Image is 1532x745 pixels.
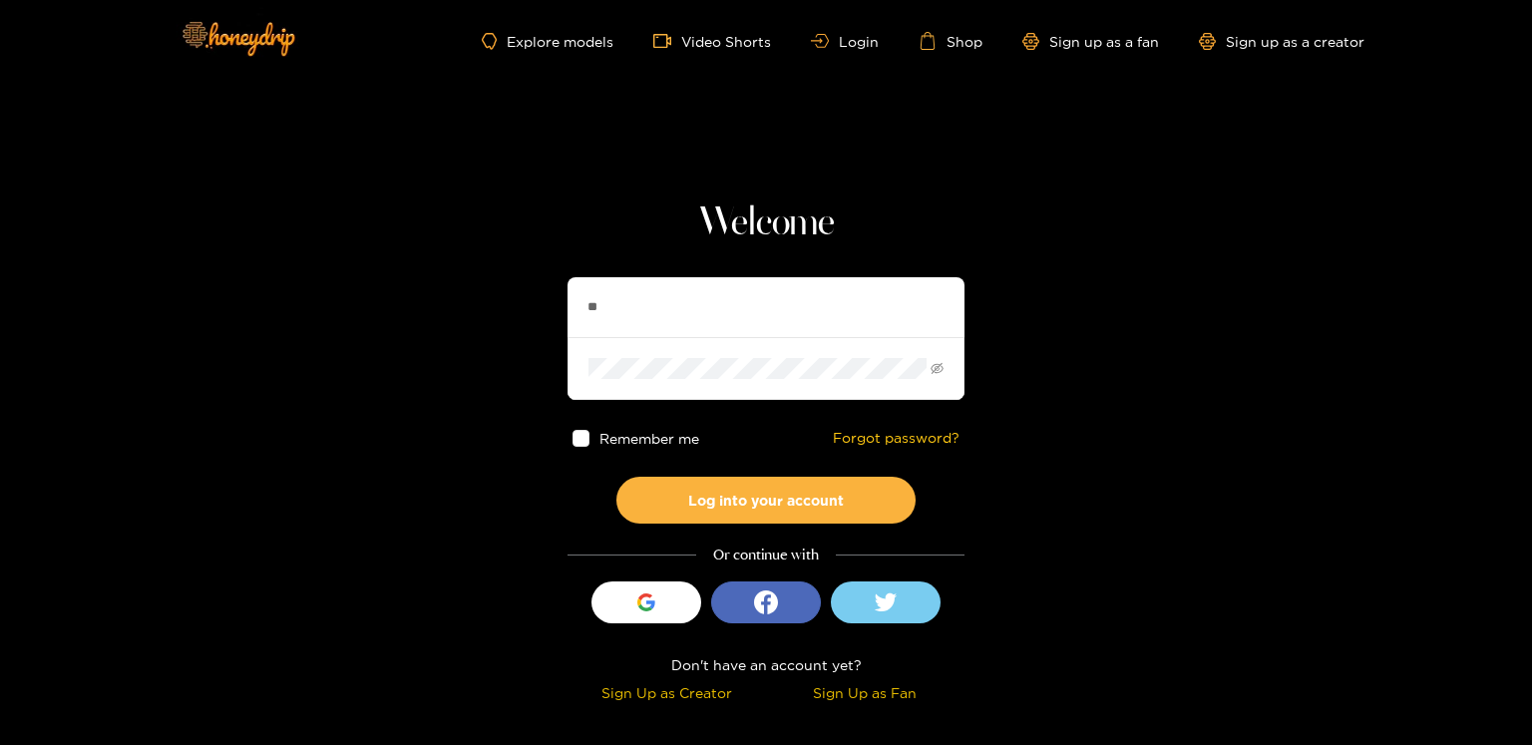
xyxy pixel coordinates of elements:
div: Sign Up as Creator [573,681,761,704]
button: Log into your account [616,477,916,524]
a: Shop [919,32,982,50]
a: Sign up as a creator [1199,33,1364,50]
span: Remember me [599,431,699,446]
a: Sign up as a fan [1022,33,1159,50]
div: Don't have an account yet? [568,653,964,676]
a: Video Shorts [653,32,771,50]
span: eye-invisible [931,362,944,375]
a: Explore models [482,33,613,50]
div: Sign Up as Fan [771,681,959,704]
h1: Welcome [568,199,964,247]
div: Or continue with [568,544,964,566]
span: video-camera [653,32,681,50]
a: Login [811,34,879,49]
a: Forgot password? [833,430,959,447]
